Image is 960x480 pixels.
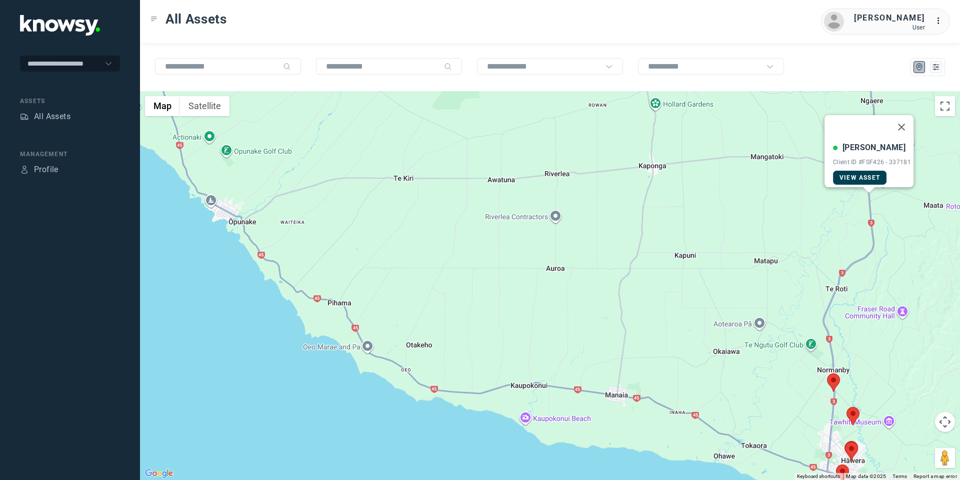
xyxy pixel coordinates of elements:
div: [PERSON_NAME] [842,142,905,154]
span: All Assets [165,10,227,28]
div: Search [444,63,452,71]
div: Profile [34,164,58,176]
div: Assets [20,112,29,121]
div: Management [20,150,120,159]
div: Profile [20,165,29,174]
div: [PERSON_NAME] [854,12,925,24]
div: Search [283,63,291,71]
div: Client ID #FSF426 - 337181 [833,159,911,166]
div: User [854,24,925,31]
button: Show satellite imagery [180,96,229,116]
span: Map data ©2025 [846,473,886,479]
span: View Asset [839,174,880,181]
a: View Asset [833,171,886,185]
button: Keyboard shortcuts [797,473,840,480]
button: Toggle fullscreen view [935,96,955,116]
a: Open this area in Google Maps (opens a new window) [142,467,175,480]
button: Drag Pegman onto the map to open Street View [935,448,955,468]
button: Map camera controls [935,412,955,432]
img: Application Logo [20,15,100,36]
div: List [931,63,940,72]
a: Terms (opens in new tab) [892,473,907,479]
div: All Assets [34,111,70,123]
a: Report a map error [913,473,957,479]
div: Map [915,63,924,72]
div: : [935,15,947,29]
button: Close [889,115,913,139]
tspan: ... [935,17,945,25]
div: Toggle Menu [150,16,157,23]
button: Show street map [145,96,180,116]
div: Assets [20,97,120,106]
a: AssetsAll Assets [20,111,70,123]
img: avatar.png [824,12,844,32]
a: ProfileProfile [20,164,58,176]
div: : [935,15,947,27]
img: Google [142,467,175,480]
